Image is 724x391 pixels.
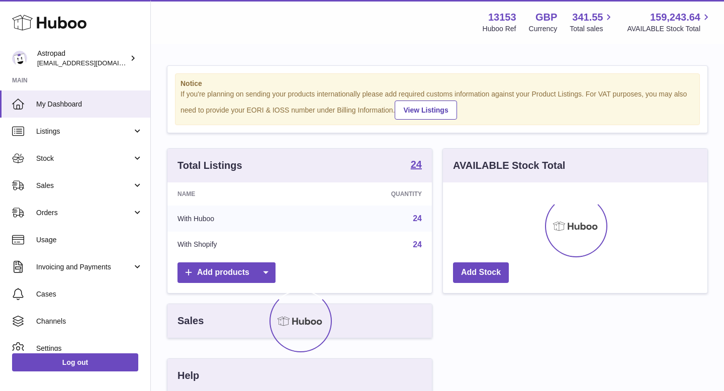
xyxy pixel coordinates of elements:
[483,24,516,34] div: Huboo Ref
[413,240,422,249] a: 24
[36,208,132,218] span: Orders
[570,11,614,34] a: 341.55 Total sales
[36,289,143,299] span: Cases
[167,182,310,206] th: Name
[36,100,143,109] span: My Dashboard
[570,24,614,34] span: Total sales
[627,11,712,34] a: 159,243.64 AVAILABLE Stock Total
[12,51,27,66] img: matt@astropad.com
[36,154,132,163] span: Stock
[535,11,557,24] strong: GBP
[167,232,310,258] td: With Shopify
[36,235,143,245] span: Usage
[36,181,132,190] span: Sales
[177,369,199,382] h3: Help
[12,353,138,371] a: Log out
[36,344,143,353] span: Settings
[529,24,558,34] div: Currency
[167,206,310,232] td: With Huboo
[177,262,276,283] a: Add products
[650,11,700,24] span: 159,243.64
[411,159,422,169] strong: 24
[177,159,242,172] h3: Total Listings
[310,182,432,206] th: Quantity
[36,317,143,326] span: Channels
[453,159,565,172] h3: AVAILABLE Stock Total
[572,11,603,24] span: 341.55
[180,89,694,120] div: If you're planning on sending your products internationally please add required customs informati...
[37,59,148,67] span: [EMAIL_ADDRESS][DOMAIN_NAME]
[627,24,712,34] span: AVAILABLE Stock Total
[413,214,422,223] a: 24
[177,314,204,328] h3: Sales
[395,101,457,120] a: View Listings
[180,79,694,88] strong: Notice
[488,11,516,24] strong: 13153
[37,49,128,68] div: Astropad
[453,262,509,283] a: Add Stock
[36,262,132,272] span: Invoicing and Payments
[411,159,422,171] a: 24
[36,127,132,136] span: Listings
